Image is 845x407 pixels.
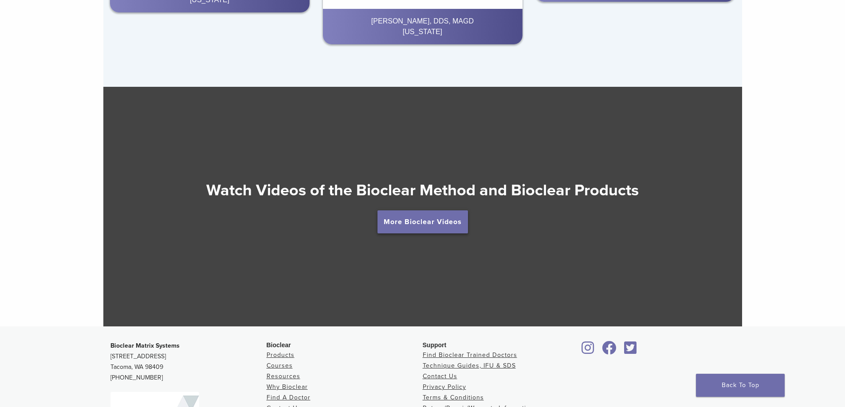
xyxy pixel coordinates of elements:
[423,394,484,401] a: Terms & Conditions
[621,346,640,355] a: Bioclear
[423,362,516,369] a: Technique Guides, IFU & SDS
[110,342,180,349] strong: Bioclear Matrix Systems
[330,27,515,37] div: [US_STATE]
[267,372,300,380] a: Resources
[103,180,742,201] h2: Watch Videos of the Bioclear Method and Bioclear Products
[377,210,468,233] a: More Bioclear Videos
[110,341,267,383] p: [STREET_ADDRESS] Tacoma, WA 98409 [PHONE_NUMBER]
[267,394,310,401] a: Find A Doctor
[423,383,466,391] a: Privacy Policy
[267,341,291,349] span: Bioclear
[267,362,293,369] a: Courses
[423,372,457,380] a: Contact Us
[423,341,447,349] span: Support
[330,16,515,27] div: [PERSON_NAME], DDS, MAGD
[579,346,597,355] a: Bioclear
[423,351,517,359] a: Find Bioclear Trained Doctors
[696,374,785,397] a: Back To Top
[267,351,295,359] a: Products
[599,346,620,355] a: Bioclear
[267,383,308,391] a: Why Bioclear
